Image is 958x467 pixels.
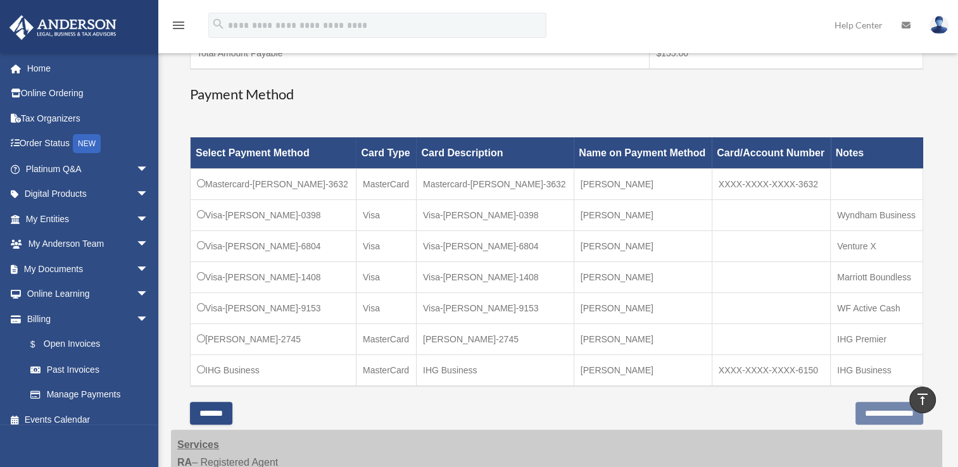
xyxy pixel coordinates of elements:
td: Visa-[PERSON_NAME]-0398 [416,199,574,230]
td: IHG Business [831,354,923,386]
span: arrow_drop_down [136,206,161,232]
i: menu [171,18,186,33]
a: menu [171,22,186,33]
a: Past Invoices [18,357,161,382]
a: Home [9,56,168,81]
td: Visa [356,261,416,292]
img: User Pic [930,16,949,34]
a: Platinum Q&Aarrow_drop_down [9,156,168,182]
span: $ [37,337,44,352]
span: arrow_drop_down [136,282,161,308]
td: [PERSON_NAME] [574,199,712,230]
td: IHG Business [191,354,356,386]
div: NEW [73,134,101,153]
img: Anderson Advisors Platinum Portal [6,15,120,40]
th: Card Type [356,137,416,168]
td: Mastercard-[PERSON_NAME]-3632 [416,168,574,199]
i: search [211,17,225,31]
a: Events Calendar [9,407,168,432]
th: Notes [831,137,923,168]
a: Manage Payments [18,382,161,408]
th: Name on Payment Method [574,137,712,168]
td: Visa-[PERSON_NAME]-1408 [191,261,356,292]
td: [PERSON_NAME] [574,261,712,292]
th: Card Description [416,137,574,168]
td: Marriott Boundless [831,261,923,292]
td: XXXX-XXXX-XXXX-6150 [712,354,830,386]
a: Digital Productsarrow_drop_down [9,182,168,207]
a: Online Learningarrow_drop_down [9,282,168,307]
td: MasterCard [356,323,416,354]
td: Visa [356,199,416,230]
td: MasterCard [356,354,416,386]
td: Visa-[PERSON_NAME]-6804 [191,230,356,261]
td: IHG Premier [831,323,923,354]
th: Card/Account Number [712,137,830,168]
a: Online Ordering [9,81,168,106]
a: Billingarrow_drop_down [9,306,161,332]
td: Venture X [831,230,923,261]
td: WF Active Cash [831,292,923,323]
a: Tax Organizers [9,106,168,131]
span: arrow_drop_down [136,306,161,332]
td: [PERSON_NAME] [574,292,712,323]
td: [PERSON_NAME] [574,354,712,386]
td: Visa-[PERSON_NAME]-1408 [416,261,574,292]
td: Visa-[PERSON_NAME]-0398 [191,199,356,230]
td: [PERSON_NAME]-2745 [191,323,356,354]
td: [PERSON_NAME]-2745 [416,323,574,354]
td: XXXX-XXXX-XXXX-3632 [712,168,830,199]
td: Visa [356,292,416,323]
a: $Open Invoices [18,332,155,358]
a: My Anderson Teamarrow_drop_down [9,232,168,257]
span: arrow_drop_down [136,156,161,182]
td: Wyndham Business [831,199,923,230]
span: arrow_drop_down [136,182,161,208]
td: [PERSON_NAME] [574,168,712,199]
td: [PERSON_NAME] [574,323,712,354]
span: arrow_drop_down [136,232,161,258]
td: Visa-[PERSON_NAME]-6804 [416,230,574,261]
h3: Payment Method [190,85,923,104]
td: MasterCard [356,168,416,199]
a: Order StatusNEW [9,131,168,157]
td: Visa [356,230,416,261]
th: Select Payment Method [191,137,356,168]
td: Visa-[PERSON_NAME]-9153 [416,292,574,323]
i: vertical_align_top [915,392,930,407]
td: IHG Business [416,354,574,386]
strong: Services [177,439,219,450]
a: My Entitiesarrow_drop_down [9,206,168,232]
a: vertical_align_top [909,387,936,413]
a: My Documentsarrow_drop_down [9,256,168,282]
span: arrow_drop_down [136,256,161,282]
td: Mastercard-[PERSON_NAME]-3632 [191,168,356,199]
td: Visa-[PERSON_NAME]-9153 [191,292,356,323]
td: [PERSON_NAME] [574,230,712,261]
